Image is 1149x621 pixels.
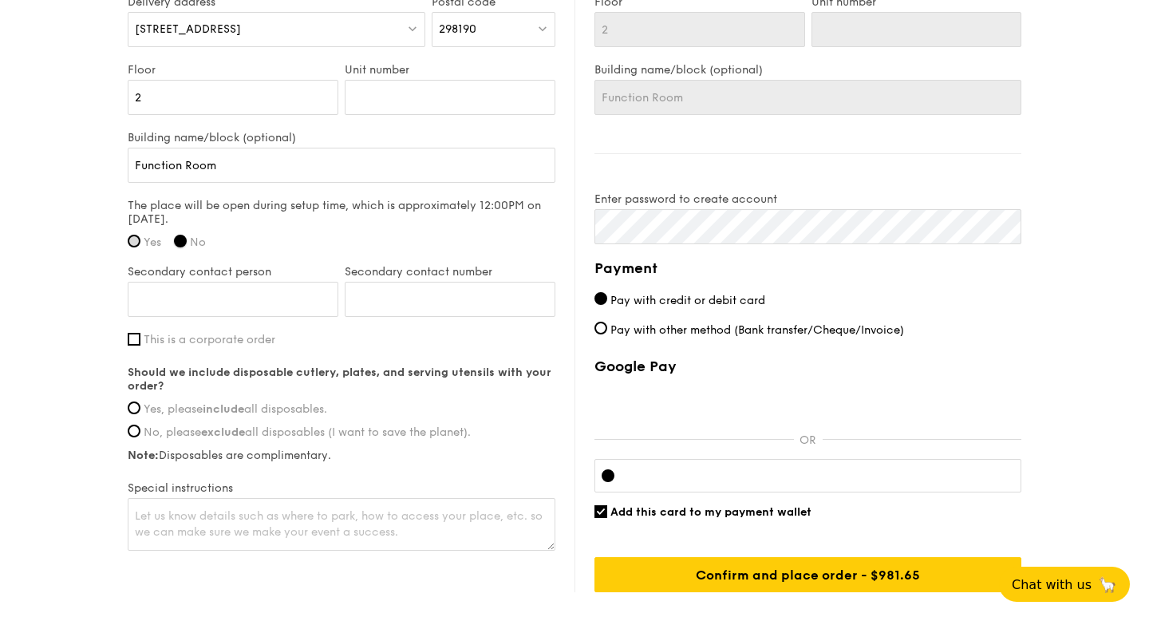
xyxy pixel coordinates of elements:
img: icon-dropdown.fa26e9f9.svg [407,22,418,34]
input: Pay with credit or debit card [594,292,607,305]
span: Add this card to my payment wallet [610,505,811,519]
span: [STREET_ADDRESS] [135,22,241,36]
h4: Payment [594,257,1021,279]
iframe: Secure card payment input frame [627,469,1014,482]
label: Unit number [345,63,555,77]
span: Pay with other method (Bank transfer/Cheque/Invoice) [610,323,904,337]
input: Confirm and place order - $981.65 [594,557,1021,592]
label: Secondary contact person [128,265,338,279]
input: Yes [128,235,140,247]
strong: exclude [201,425,245,439]
span: Chat with us [1012,577,1092,592]
label: The place will be open during setup time, which is approximately 12:00PM on [DATE]. [128,199,555,226]
strong: Should we include disposable cutlery, plates, and serving utensils with your order? [128,366,551,393]
input: No, pleaseexcludeall disposables (I want to save the planet). [128,425,140,437]
span: This is a corporate order [144,333,275,346]
span: No, please all disposables (I want to save the planet). [144,425,471,439]
iframe: Secure payment button frame [594,385,1021,420]
span: 298190 [439,22,476,36]
label: Floor [128,63,338,77]
label: Enter password to create account [594,192,1021,206]
label: Special instructions [128,481,555,495]
input: This is a corporate order [128,333,140,346]
input: Pay with other method (Bank transfer/Cheque/Invoice) [594,322,607,334]
label: Building name/block (optional) [594,63,1021,77]
span: Pay with credit or debit card [610,294,765,307]
img: icon-dropdown.fa26e9f9.svg [537,22,548,34]
label: Secondary contact number [345,265,555,279]
span: Yes, please all disposables. [144,402,327,416]
input: Yes, pleaseincludeall disposables. [128,401,140,414]
label: Building name/block (optional) [128,131,555,144]
button: Chat with us🦙 [999,567,1130,602]
span: Yes [144,235,161,249]
input: No [174,235,187,247]
label: Google Pay [594,358,1021,375]
label: Disposables are complimentary. [128,449,555,462]
span: No [190,235,206,249]
span: 🦙 [1098,576,1117,594]
strong: Note: [128,449,159,462]
strong: include [203,402,244,416]
p: OR [794,433,823,447]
